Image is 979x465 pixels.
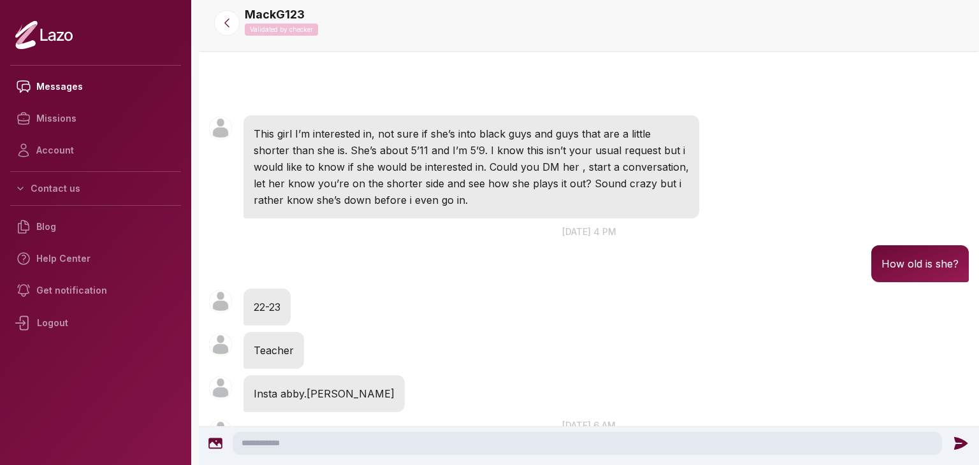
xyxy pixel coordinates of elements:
[10,134,181,166] a: Account
[254,125,689,208] p: This girl I’m interested in, not sure if she’s into black guys and guys that are a little shorter...
[10,211,181,243] a: Blog
[10,103,181,134] a: Missions
[199,418,979,432] p: [DATE] 6 am
[10,275,181,306] a: Get notification
[10,306,181,340] div: Logout
[245,6,305,24] p: MackG123
[881,255,959,272] p: How old is she?
[10,177,181,200] button: Contact us
[209,333,232,356] img: User avatar
[209,290,232,313] img: User avatar
[254,342,294,359] p: Teacher
[254,299,280,315] p: 22-23
[209,376,232,399] img: User avatar
[209,117,232,139] img: User avatar
[10,243,181,275] a: Help Center
[254,385,395,402] p: Insta abby.[PERSON_NAME]
[10,71,181,103] a: Messages
[245,24,318,36] p: Validated by checker
[199,225,979,238] p: [DATE] 4 pm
